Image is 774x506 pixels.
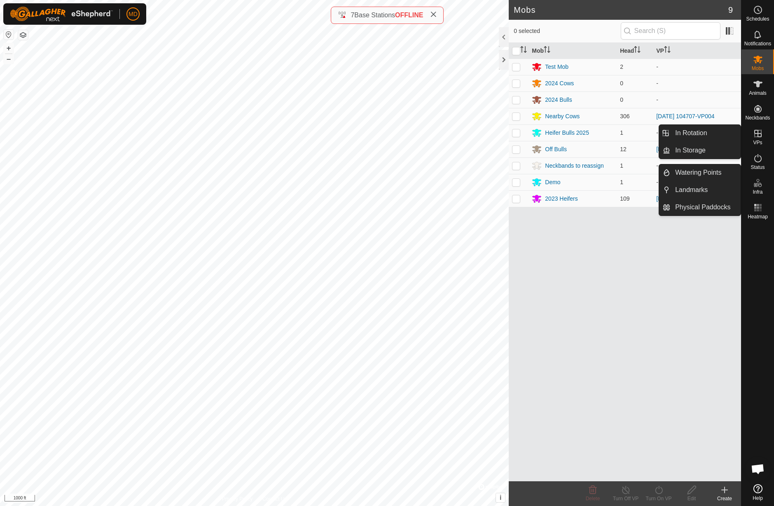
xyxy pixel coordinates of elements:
[609,495,642,502] div: Turn Off VP
[670,164,741,181] a: Watering Points
[545,79,574,88] div: 2024 Cows
[545,194,578,203] div: 2023 Heifers
[129,10,138,19] span: MD
[653,124,741,141] td: -
[642,495,675,502] div: Turn On VP
[659,125,741,141] li: In Rotation
[653,174,741,190] td: -
[675,202,730,212] span: Physical Paddocks
[653,59,741,75] td: -
[395,12,423,19] span: OFFLINE
[653,91,741,108] td: -
[620,146,627,152] span: 12
[4,43,14,53] button: +
[354,12,395,19] span: Base Stations
[708,495,741,502] div: Create
[670,142,741,159] a: In Storage
[620,113,629,119] span: 306
[545,129,589,137] div: Heifer Bulls 2025
[675,495,708,502] div: Edit
[262,495,287,503] a: Contact Us
[744,41,771,46] span: Notifications
[653,43,741,59] th: VP
[18,30,28,40] button: Map Layers
[675,168,721,178] span: Watering Points
[749,91,767,96] span: Animals
[545,162,603,170] div: Neckbands to reassign
[620,96,623,103] span: 0
[620,162,623,169] span: 1
[620,129,623,136] span: 1
[753,140,762,145] span: VPs
[664,47,671,54] p-sorticon: Activate to sort
[753,496,763,501] span: Help
[496,493,505,502] button: i
[670,125,741,141] a: In Rotation
[545,178,560,187] div: Demo
[4,30,14,40] button: Reset Map
[514,27,620,35] span: 0 selected
[653,75,741,91] td: -
[659,142,741,159] li: In Storage
[751,165,765,170] span: Status
[659,164,741,181] li: Watering Points
[222,495,253,503] a: Privacy Policy
[545,145,567,154] div: Off Bulls
[745,115,770,120] span: Neckbands
[670,199,741,216] a: Physical Paddocks
[520,47,527,54] p-sorticon: Activate to sort
[675,185,708,195] span: Landmarks
[746,457,770,481] a: Open chat
[675,145,706,155] span: In Storage
[659,182,741,198] li: Landmarks
[753,190,762,194] span: Infra
[544,47,550,54] p-sorticon: Activate to sort
[545,63,568,71] div: Test Mob
[586,496,600,501] span: Delete
[545,112,580,121] div: Nearby Cows
[670,182,741,198] a: Landmarks
[10,7,113,21] img: Gallagher Logo
[728,4,733,16] span: 9
[675,128,707,138] span: In Rotation
[621,22,720,40] input: Search (S)
[514,5,728,15] h2: Mobs
[620,179,623,185] span: 1
[500,494,501,501] span: i
[659,199,741,216] li: Physical Paddocks
[351,12,354,19] span: 7
[752,66,764,71] span: Mobs
[748,214,768,219] span: Heatmap
[656,146,695,152] a: [DATE] 060809
[634,47,641,54] p-sorticon: Activate to sort
[528,43,617,59] th: Mob
[545,96,572,104] div: 2024 Bulls
[620,80,623,87] span: 0
[4,54,14,64] button: –
[741,481,774,504] a: Help
[656,113,714,119] a: [DATE] 104707-VP004
[620,63,623,70] span: 2
[653,157,741,174] td: -
[656,195,714,202] a: [DATE] 104707-VP004
[620,195,629,202] span: 109
[617,43,653,59] th: Head
[746,16,769,21] span: Schedules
